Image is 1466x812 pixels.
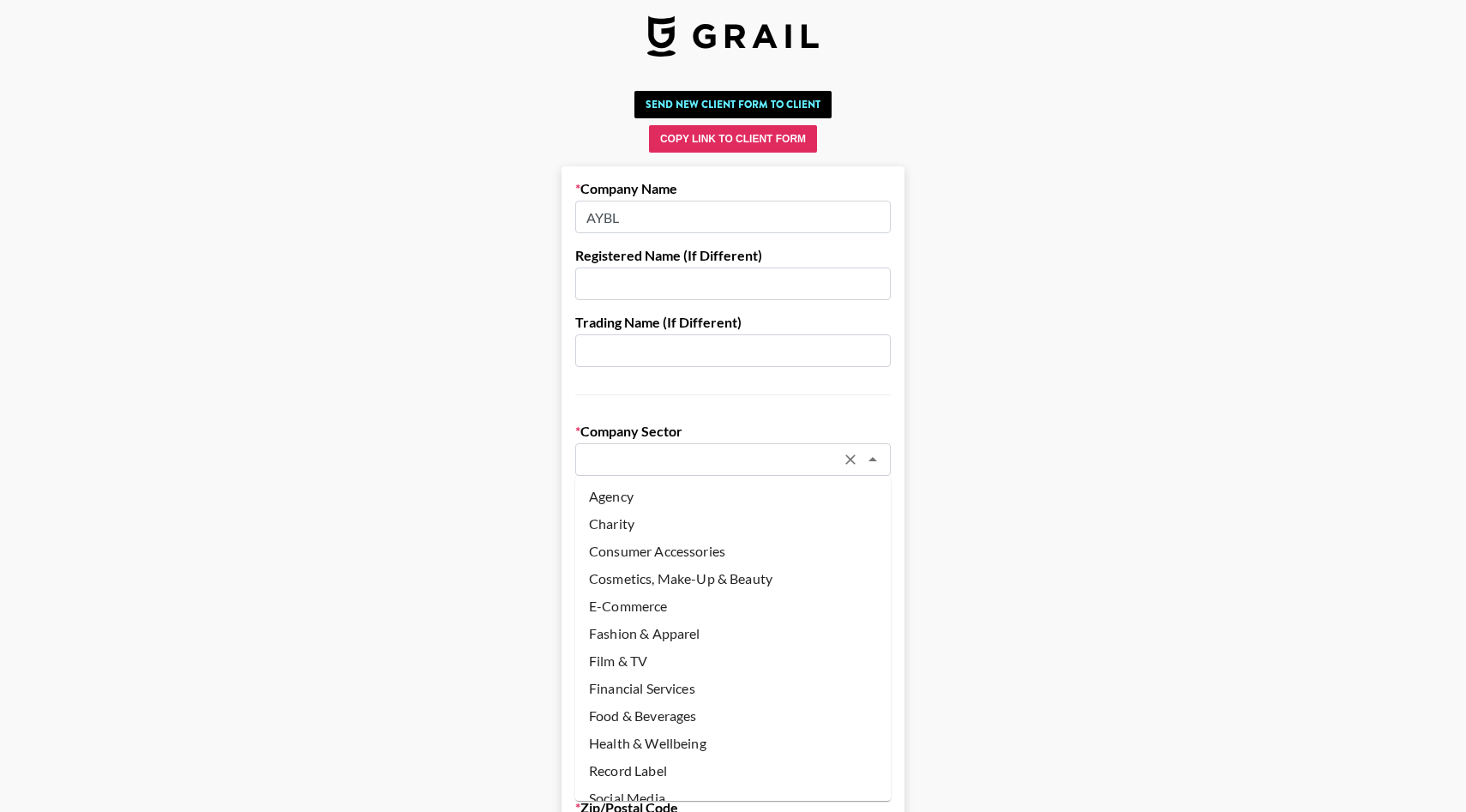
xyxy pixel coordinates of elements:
li: Film & TV [575,647,891,675]
label: Trading Name (If Different) [575,314,891,331]
li: Cosmetics, Make-Up & Beauty [575,565,891,592]
li: E-Commerce [575,592,891,620]
li: Agency [575,483,891,510]
li: Consumer Accessories [575,538,891,565]
button: Clear [838,448,862,472]
label: Company Sector [575,423,891,440]
li: Health & Wellbeing [575,730,891,757]
label: Company Name [575,180,891,197]
li: Social Media [575,785,891,812]
li: Food & Beverages [575,702,891,730]
button: Send New Client Form to Client [634,91,832,118]
label: Registered Name (If Different) [575,247,891,264]
li: Charity [575,510,891,538]
li: Record Label [575,757,891,785]
button: Copy Link to Client Form [649,125,817,153]
button: Close [861,448,885,472]
img: Grail Talent Logo [647,15,819,57]
li: Financial Services [575,675,891,702]
li: Fashion & Apparel [575,620,891,647]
